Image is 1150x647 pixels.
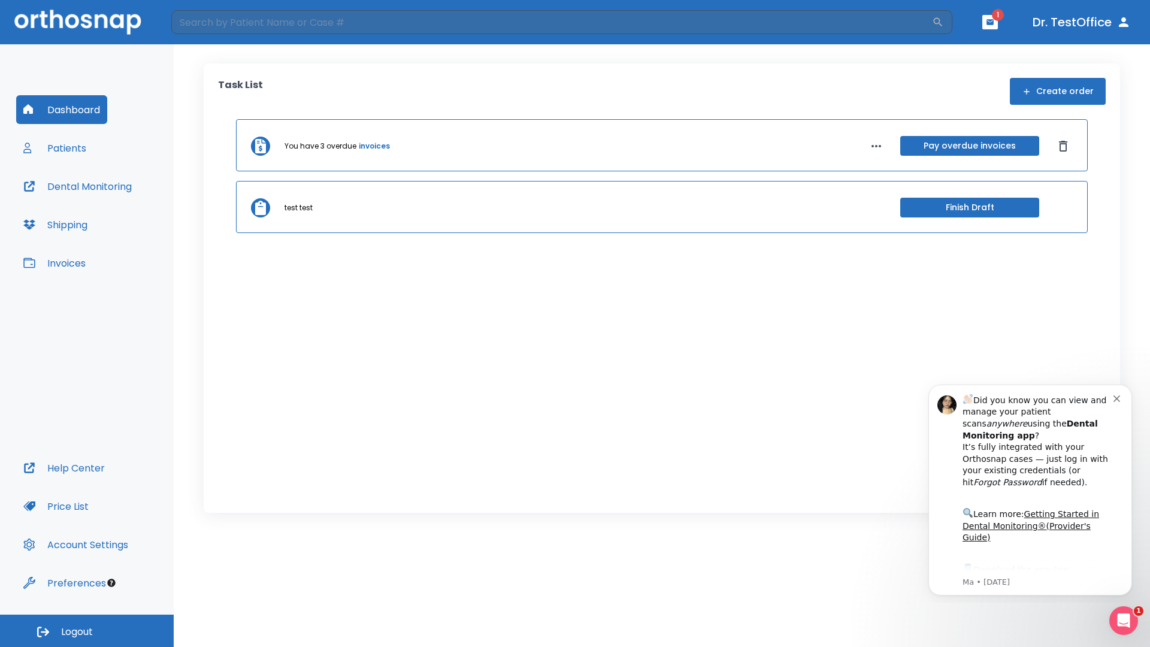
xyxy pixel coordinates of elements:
[900,136,1039,156] button: Pay overdue invoices
[203,19,213,28] button: Dismiss notification
[106,578,117,588] div: Tooltip anchor
[1109,606,1138,635] iframe: Intercom live chat
[16,95,107,124] button: Dashboard
[16,210,95,239] button: Shipping
[16,172,139,201] button: Dental Monitoring
[900,198,1039,217] button: Finish Draft
[16,492,96,521] button: Price List
[285,141,356,152] p: You have 3 overdue
[16,453,112,482] button: Help Center
[61,625,93,639] span: Logout
[171,10,932,34] input: Search by Patient Name or Case #
[16,249,93,277] button: Invoices
[1134,606,1143,616] span: 1
[16,530,135,559] button: Account Settings
[359,141,390,152] a: invoices
[14,10,141,34] img: Orthosnap
[1010,78,1106,105] button: Create order
[992,9,1004,21] span: 1
[910,374,1150,603] iframe: Intercom notifications message
[1028,11,1136,33] button: Dr. TestOffice
[52,203,203,214] p: Message from Ma, sent 6w ago
[218,78,263,105] p: Task List
[52,191,159,213] a: App Store
[285,202,313,213] p: test test
[1054,137,1073,156] button: Dismiss
[16,134,93,162] button: Patients
[52,188,203,249] div: Download the app: | ​ Let us know if you need help getting started!
[16,569,113,597] button: Preferences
